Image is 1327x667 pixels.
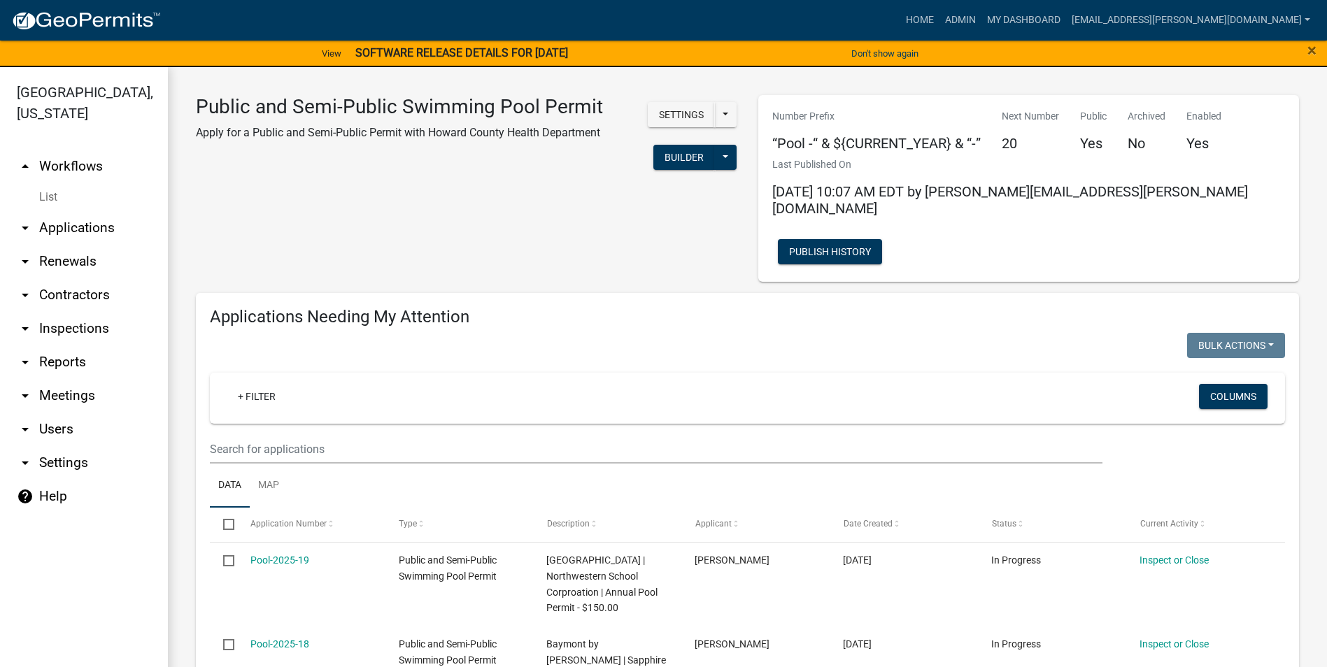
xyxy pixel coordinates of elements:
[227,384,287,409] a: + Filter
[236,508,385,541] datatable-header-cell: Application Number
[385,508,533,541] datatable-header-cell: Type
[17,220,34,236] i: arrow_drop_down
[939,7,981,34] a: Admin
[17,387,34,404] i: arrow_drop_down
[210,508,236,541] datatable-header-cell: Select
[17,253,34,270] i: arrow_drop_down
[250,554,309,566] a: Pool-2025-19
[1080,135,1107,152] h5: Yes
[250,638,309,650] a: Pool-2025-18
[17,320,34,337] i: arrow_drop_down
[653,145,715,170] button: Builder
[546,519,589,529] span: Description
[843,554,872,566] span: 08/26/2025
[210,464,250,508] a: Data
[399,519,417,529] span: Type
[250,464,288,508] a: Map
[772,109,981,124] p: Number Prefix
[17,454,34,471] i: arrow_drop_down
[546,554,658,613] span: Northwestern High School | Northwestern School Corproation | Annual Pool Permit - $150.00
[1307,42,1317,59] button: Close
[900,7,939,34] a: Home
[1186,135,1221,152] h5: Yes
[846,42,924,65] button: Don't show again
[778,239,882,264] button: Publish History
[772,183,1248,217] span: [DATE] 10:07 AM EDT by [PERSON_NAME][EMAIL_ADDRESS][PERSON_NAME][DOMAIN_NAME]
[695,554,769,566] span: Jeff Layden
[250,519,327,529] span: Application Number
[17,488,34,505] i: help
[533,508,681,541] datatable-header-cell: Description
[17,287,34,303] i: arrow_drop_down
[843,519,892,529] span: Date Created
[196,95,603,119] h3: Public and Semi-Public Swimming Pool Permit
[778,247,882,258] wm-modal-confirm: Workflow Publish History
[210,307,1285,327] h4: Applications Needing My Attention
[399,638,497,666] span: Public and Semi-Public Swimming Pool Permit
[1128,109,1165,124] p: Archived
[695,519,731,529] span: Applicant
[772,135,981,152] h5: “Pool -“ & ${CURRENT_YEAR} & “-”
[1126,508,1275,541] datatable-header-cell: Current Activity
[843,638,872,650] span: 08/14/2025
[210,435,1102,464] input: Search for applications
[1140,554,1209,566] a: Inspect or Close
[17,354,34,371] i: arrow_drop_down
[196,124,603,141] p: Apply for a Public and Semi-Public Permit with Howard County Health Department
[17,158,34,175] i: arrow_drop_up
[695,638,769,650] span: Kimberly Trilling
[1066,7,1316,34] a: [EMAIL_ADDRESS][PERSON_NAME][DOMAIN_NAME]
[1002,109,1059,124] p: Next Number
[978,508,1126,541] datatable-header-cell: Status
[830,508,978,541] datatable-header-cell: Date Created
[1140,638,1209,650] a: Inspect or Close
[681,508,830,541] datatable-header-cell: Applicant
[316,42,347,65] a: View
[1128,135,1165,152] h5: No
[772,157,1286,172] p: Last Published On
[399,554,497,582] span: Public and Semi-Public Swimming Pool Permit
[991,554,1041,566] span: In Progress
[1199,384,1268,409] button: Columns
[17,421,34,438] i: arrow_drop_down
[1080,109,1107,124] p: Public
[648,102,715,127] button: Settings
[981,7,1066,34] a: My Dashboard
[991,638,1041,650] span: In Progress
[1307,41,1317,60] span: ×
[1002,135,1059,152] h5: 20
[355,46,568,59] strong: SOFTWARE RELEASE DETAILS FOR [DATE]
[991,519,1016,529] span: Status
[1187,333,1285,358] button: Bulk Actions
[1186,109,1221,124] p: Enabled
[1140,519,1198,529] span: Current Activity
